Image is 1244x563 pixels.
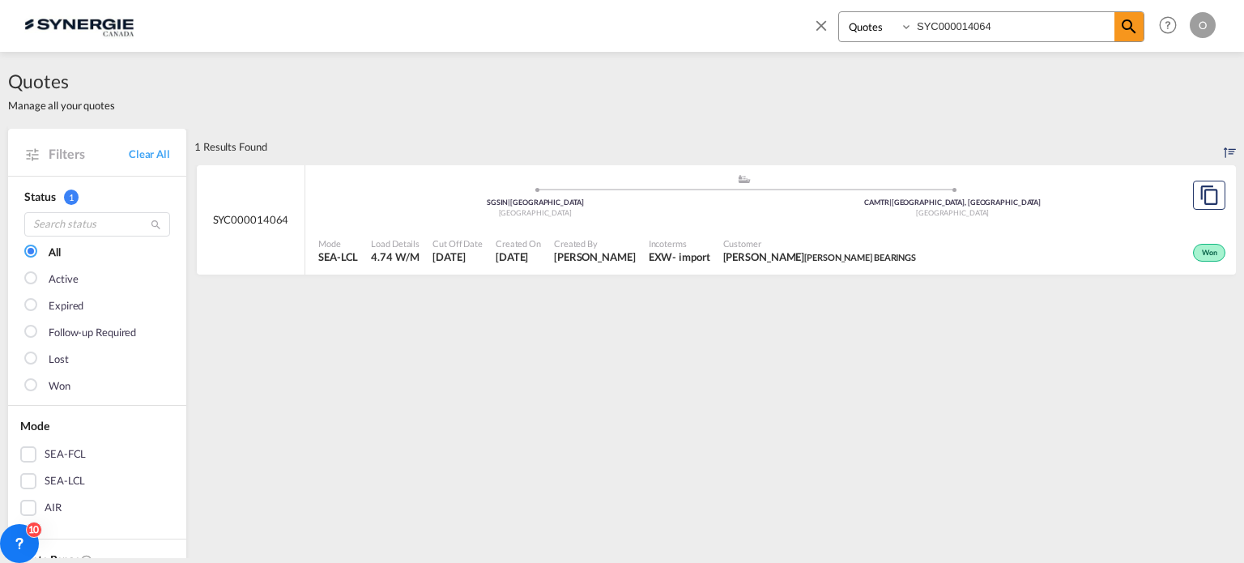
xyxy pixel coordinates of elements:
[1193,181,1225,210] button: Copy Quote
[889,198,892,207] span: |
[24,212,170,237] input: Search status
[723,237,917,250] span: Customer
[24,190,55,203] span: Status
[487,198,584,207] span: SGSIN [GEOGRAPHIC_DATA]
[8,68,115,94] span: Quotes
[129,147,170,161] a: Clear All
[371,237,420,250] span: Load Details
[649,237,710,250] span: Incoterms
[812,16,830,34] md-icon: icon-close
[1190,12,1216,38] div: O
[508,198,510,207] span: |
[554,250,636,264] span: Rosa Ho
[45,446,86,463] div: SEA-FCL
[1199,186,1219,205] md-icon: assets/icons/custom/copyQuote.svg
[197,165,1236,275] div: SYC000014064 assets/icons/custom/ship-fill.svgassets/icons/custom/roll-o-plane.svgOriginSingapore...
[496,237,541,250] span: Created On
[318,237,358,250] span: Mode
[1193,244,1225,262] div: Won
[20,419,49,433] span: Mode
[649,250,673,264] div: EXW
[49,145,129,163] span: Filters
[49,271,78,288] div: Active
[49,352,69,368] div: Lost
[723,250,917,264] span: ADAM LENETSKY ALLEN BEARINGS
[8,98,115,113] span: Manage all your quotes
[864,198,1041,207] span: CAMTR [GEOGRAPHIC_DATA], [GEOGRAPHIC_DATA]
[1224,129,1236,164] div: Sort by: Created On
[735,175,754,183] md-icon: assets/icons/custom/ship-fill.svg
[49,298,83,314] div: Expired
[812,11,838,50] span: icon-close
[24,189,170,205] div: Status 1
[371,250,419,263] span: 4.74 W/M
[1154,11,1190,41] div: Help
[213,212,289,227] span: SYC000014064
[194,129,267,164] div: 1 Results Found
[20,500,174,516] md-checkbox: AIR
[1154,11,1182,39] span: Help
[45,473,85,489] div: SEA-LCL
[49,245,61,261] div: All
[1114,12,1144,41] span: icon-magnify
[150,219,162,231] md-icon: icon-magnify
[49,378,70,395] div: Won
[20,473,174,489] md-checkbox: SEA-LCL
[64,190,79,205] span: 1
[49,325,136,341] div: Follow-up Required
[672,250,709,264] div: - import
[1202,248,1221,259] span: Won
[649,250,710,264] div: EXW import
[496,250,541,264] span: 14 Aug 2025
[318,250,358,264] span: SEA-LCL
[499,208,572,217] span: [GEOGRAPHIC_DATA]
[916,208,989,217] span: [GEOGRAPHIC_DATA]
[432,237,483,250] span: Cut Off Date
[432,250,483,264] span: 14 Aug 2025
[45,500,62,516] div: AIR
[554,237,636,250] span: Created By
[1119,17,1139,36] md-icon: icon-magnify
[913,12,1114,41] input: Enter Quotation Number
[804,252,916,262] span: [PERSON_NAME] BEARINGS
[24,7,134,44] img: 1f56c880d42311ef80fc7dca854c8e59.png
[20,446,174,463] md-checkbox: SEA-FCL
